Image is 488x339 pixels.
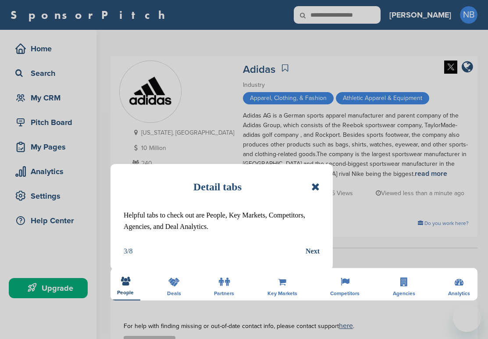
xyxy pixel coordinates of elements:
[124,246,132,257] div: 3/8
[306,246,320,257] button: Next
[193,177,242,196] h1: Detail tabs
[124,210,320,232] p: Helpful tabs to check out are People, Key Markets, Competitors, Agencies, and Deal Analytics.
[453,304,481,332] iframe: Button to launch messaging window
